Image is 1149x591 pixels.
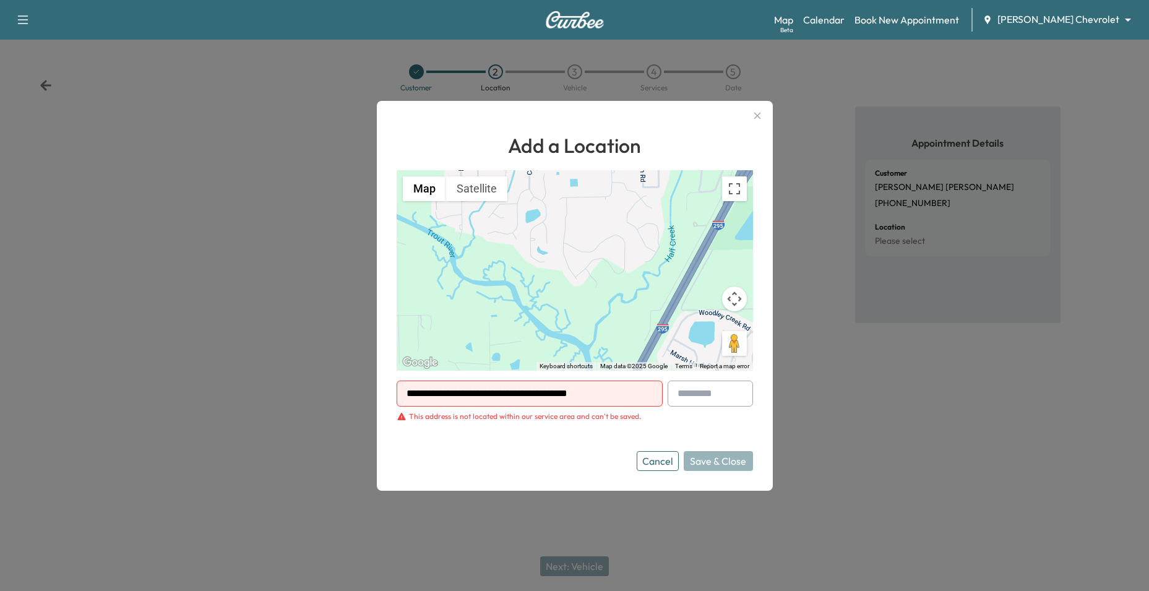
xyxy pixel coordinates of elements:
[803,12,845,27] a: Calendar
[854,12,959,27] a: Book New Appointment
[403,176,446,201] button: Show street map
[545,11,605,28] img: Curbee Logo
[722,287,747,311] button: Map camera controls
[400,355,441,371] img: Google
[446,176,507,201] button: Show satellite imagery
[397,131,753,160] h1: Add a Location
[722,176,747,201] button: Toggle fullscreen view
[722,331,747,356] button: Drag Pegman onto the map to open Street View
[774,12,793,27] a: MapBeta
[600,363,668,369] span: Map data ©2025 Google
[675,363,692,369] a: Terms (opens in new tab)
[400,355,441,371] a: Open this area in Google Maps (opens a new window)
[700,363,749,369] a: Report a map error
[780,25,793,35] div: Beta
[540,362,593,371] button: Keyboard shortcuts
[409,412,641,421] div: This address is not located within our service area and can't be saved.
[997,12,1119,27] span: [PERSON_NAME] Chevrolet
[637,451,679,471] button: Cancel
